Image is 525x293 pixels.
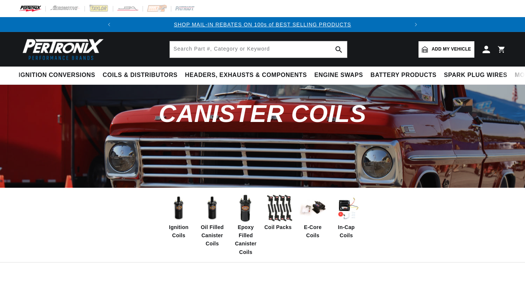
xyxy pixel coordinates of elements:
a: In-Cap Coils In-Cap Coils [331,193,361,240]
a: SHOP MAIL-IN REBATES ON 100s of BEST SELLING PRODUCTS [174,22,351,28]
summary: Spark Plug Wires [440,67,511,84]
span: Canister Coils [159,100,366,127]
a: Epoxy Filled Canister Coils Epoxy Filled Canister Coils [231,193,261,257]
span: Epoxy Filled Canister Coils [231,223,261,257]
span: Oil Filled Canister Coils [197,223,227,248]
summary: Coils & Distributors [99,67,181,84]
div: 1 of 2 [117,20,409,29]
summary: Ignition Conversions [19,67,99,84]
span: In-Cap Coils [331,223,361,240]
button: Translation missing: en.sections.announcements.previous_announcement [102,17,117,32]
a: Oil Filled Canister Coils Oil Filled Canister Coils [197,193,227,248]
img: Ignition Coils [164,193,194,223]
summary: Engine Swaps [311,67,367,84]
summary: Headers, Exhausts & Components [181,67,311,84]
button: Translation missing: en.sections.announcements.next_announcement [408,17,423,32]
span: Engine Swaps [314,71,363,79]
span: Add my vehicle [432,46,471,53]
input: Search Part #, Category or Keyword [170,41,347,58]
a: Ignition Coils Ignition Coils [164,193,194,240]
span: Coils & Distributors [103,71,178,79]
img: Oil Filled Canister Coils [197,193,227,223]
span: Spark Plug Wires [444,71,507,79]
summary: Battery Products [367,67,440,84]
div: Announcement [117,20,409,29]
button: search button [331,41,347,58]
a: Add my vehicle [419,41,474,58]
img: E-Core Coils [298,193,328,223]
span: Battery Products [370,71,436,79]
a: Coil Packs Coil Packs [264,193,294,231]
span: Ignition Conversions [19,71,95,79]
img: In-Cap Coils [331,193,361,223]
img: Pertronix [19,36,104,62]
span: Headers, Exhausts & Components [185,71,307,79]
img: Coil Packs [264,193,294,223]
img: Epoxy Filled Canister Coils [231,193,261,223]
a: E-Core Coils E-Core Coils [298,193,328,240]
span: E-Core Coils [298,223,328,240]
span: Coil Packs [264,223,292,231]
span: Ignition Coils [164,223,194,240]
